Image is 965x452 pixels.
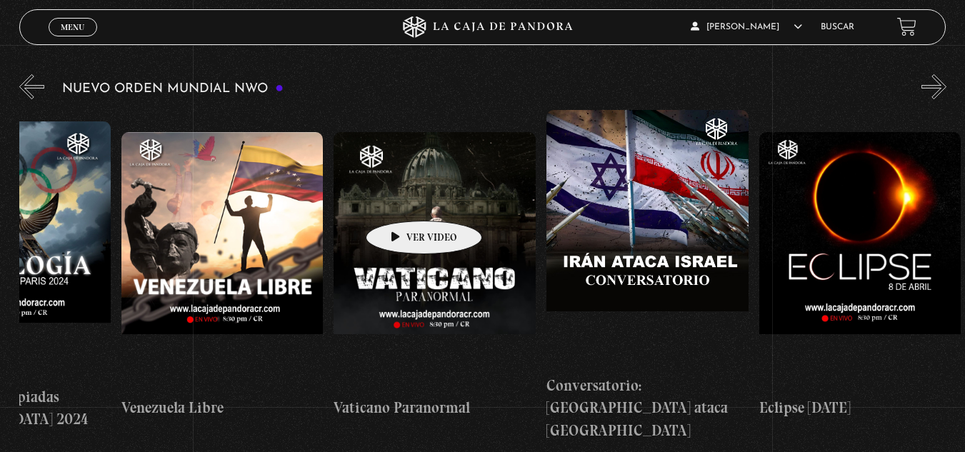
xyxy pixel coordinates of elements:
[821,23,854,31] a: Buscar
[334,396,536,419] h4: Vaticano Paranormal
[121,110,324,442] a: Venezuela Libre
[334,110,536,442] a: Vaticano Paranormal
[56,34,89,44] span: Cerrar
[691,23,802,31] span: [PERSON_NAME]
[62,82,284,96] h3: Nuevo Orden Mundial NWO
[759,396,961,419] h4: Eclipse [DATE]
[897,17,916,36] a: View your shopping cart
[61,23,84,31] span: Menu
[921,74,946,99] button: Next
[19,74,44,99] button: Previous
[546,374,749,442] h4: Conversatorio: [GEOGRAPHIC_DATA] ataca [GEOGRAPHIC_DATA]
[121,396,324,419] h4: Venezuela Libre
[759,110,961,442] a: Eclipse [DATE]
[546,110,749,442] a: Conversatorio: [GEOGRAPHIC_DATA] ataca [GEOGRAPHIC_DATA]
